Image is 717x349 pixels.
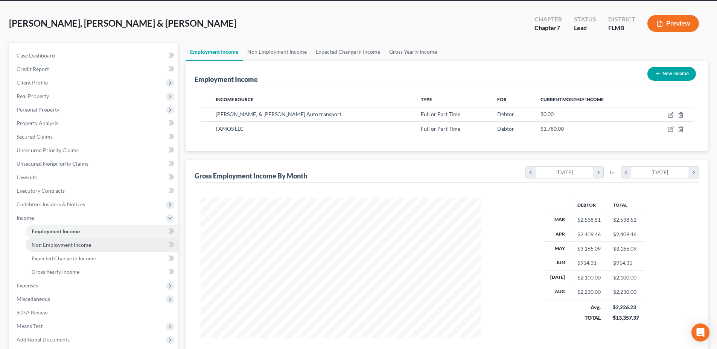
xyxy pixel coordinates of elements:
span: Real Property [17,93,49,99]
span: FAMOS LLC [216,125,244,132]
span: Current Monthly Income [540,97,604,102]
span: Type [421,97,432,102]
span: Expenses [17,282,38,289]
i: chevron_left [526,167,536,178]
i: chevron_right [688,167,699,178]
a: Non Employment Income [26,238,178,252]
span: Unsecured Priority Claims [17,147,79,153]
td: $2,100.00 [607,270,645,285]
span: Means Test [17,323,43,329]
div: Status [574,15,596,24]
th: Apr [544,227,571,241]
span: to [610,169,615,176]
div: $3,165.09 [577,245,601,252]
span: Miscellaneous [17,296,50,302]
a: Employment Income [26,225,178,238]
div: $2,538.51 [577,216,601,224]
div: $13,357.37 [613,314,639,322]
span: Debtor [497,111,514,117]
div: [DATE] [536,167,594,178]
a: Employment Income [186,43,243,61]
td: $2,538.51 [607,213,645,227]
a: Expected Change in Income [311,43,385,61]
div: Open Intercom Messenger [691,323,709,341]
div: Chapter [534,24,562,32]
span: Employment Income [32,228,80,234]
span: $1,780.00 [540,125,564,132]
span: Debtor [497,125,514,132]
a: Case Dashboard [11,49,178,62]
div: Gross Employment Income By Month [195,171,307,180]
div: $914.31 [577,259,601,267]
td: $3,165.09 [607,242,645,256]
span: SOFA Review [17,309,48,316]
a: Executory Contracts [11,184,178,198]
span: For [497,97,507,102]
a: Lawsuits [11,171,178,184]
span: Full or Part Time [421,125,460,132]
div: $2,100.00 [577,274,601,281]
div: Chapter [534,15,562,24]
th: Total [607,198,645,213]
span: $0.00 [540,111,554,117]
span: Credit Report [17,66,49,72]
div: Avg. [577,304,601,311]
div: $2,230.00 [577,288,601,296]
span: Income Source [216,97,253,102]
a: Secured Claims [11,130,178,144]
a: Expected Change in Income [26,252,178,265]
div: District [608,15,635,24]
div: [DATE] [631,167,689,178]
div: $2,226.23 [613,304,639,311]
div: TOTAL [577,314,601,322]
span: Non Employment Income [32,242,91,248]
span: Property Analysis [17,120,58,126]
span: Unsecured Nonpriority Claims [17,160,88,167]
button: Preview [647,15,699,32]
span: Case Dashboard [17,52,55,59]
a: Property Analysis [11,116,178,130]
span: Executory Contracts [17,187,65,194]
th: [DATE] [544,270,571,285]
span: Secured Claims [17,133,53,140]
th: Mar [544,213,571,227]
span: Expected Change in Income [32,255,96,261]
div: Lead [574,24,596,32]
th: Debtor [571,198,607,213]
td: $2,409.46 [607,227,645,241]
a: Gross Yearly Income [385,43,441,61]
span: [PERSON_NAME], [PERSON_NAME] & [PERSON_NAME] [9,18,236,29]
a: SOFA Review [11,306,178,319]
a: Unsecured Nonpriority Claims [11,157,178,171]
a: Non Employment Income [243,43,311,61]
span: Lawsuits [17,174,37,180]
div: Employment Income [195,75,258,84]
span: Additional Documents [17,336,70,343]
span: Personal Property [17,106,59,113]
div: FLMB [608,24,635,32]
button: New Income [647,67,696,81]
th: May [544,242,571,256]
span: [PERSON_NAME] & [PERSON_NAME] Auto transport [216,111,341,117]
div: $2,409.46 [577,231,601,238]
span: 7 [557,24,560,31]
td: $914.31 [607,256,645,270]
td: $2,230.00 [607,285,645,299]
i: chevron_right [593,167,603,178]
span: Gross Yearly Income [32,269,79,275]
span: Full or Part Time [421,111,460,117]
th: Jun [544,256,571,270]
i: chevron_left [621,167,631,178]
th: Aug [544,285,571,299]
a: Unsecured Priority Claims [11,144,178,157]
span: Client Profile [17,79,48,86]
a: Credit Report [11,62,178,76]
a: Gross Yearly Income [26,265,178,279]
span: Codebtors Insiders & Notices [17,201,85,207]
span: Income [17,215,34,221]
